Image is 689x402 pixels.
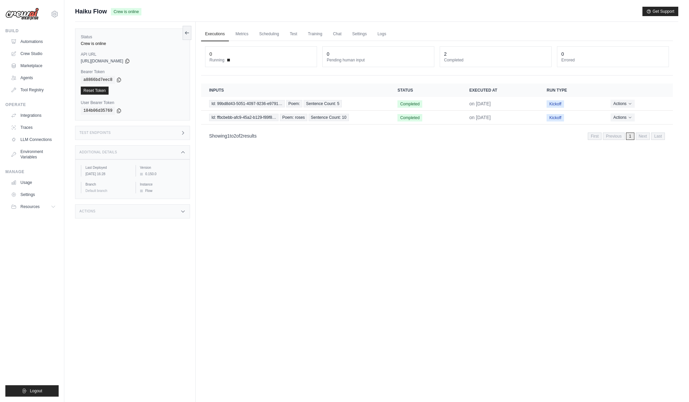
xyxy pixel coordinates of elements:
[286,27,301,41] a: Test
[240,133,243,139] span: 2
[327,57,430,63] dt: Pending human input
[8,134,59,145] a: LLM Connections
[30,388,42,394] span: Logout
[280,114,307,121] span: Poem: roses
[140,188,185,193] div: Flow
[469,115,491,120] time: July 28, 2025 at 14:28 BST
[8,146,59,162] a: Environment Variables
[561,57,665,63] dt: Errored
[81,69,184,74] label: Bearer Token
[8,85,59,95] a: Tool Registry
[209,100,381,107] a: View execution details for Id
[79,209,96,213] h3: Actions
[626,133,634,140] span: 1
[201,27,229,41] a: Executions
[611,113,634,121] button: Actions for execution
[85,165,130,170] label: Last Deployed
[611,100,634,108] button: Actions for execution
[81,87,109,95] a: Reset Token
[81,100,184,105] label: User Bearer Token
[327,51,329,57] div: 0
[209,100,285,107] span: Id: 99bd8d43-5051-4097-9236-e9791…
[444,57,547,63] dt: Completed
[348,27,371,41] a: Settings
[373,27,390,41] a: Logs
[81,58,123,64] span: [URL][DOMAIN_NAME]
[20,204,40,209] span: Resources
[642,7,678,16] button: Get Support
[140,171,185,177] div: 0.150.0
[588,133,602,140] span: First
[8,189,59,200] a: Settings
[75,7,107,16] span: Haiku Flow
[201,84,389,97] th: Inputs
[389,84,461,97] th: Status
[140,165,185,170] label: Version
[81,76,115,84] code: a8866bd7eec8
[547,114,564,121] span: Kickoff
[539,84,603,97] th: Run Type
[81,107,115,115] code: 184b06d35769
[5,385,59,397] button: Logout
[85,172,105,176] time: September 3, 2025 at 16:28 BST
[201,127,673,144] nav: Pagination
[209,114,278,121] span: Id: ffbcbebb-afc9-45a2-b129-f89f8…
[5,169,59,174] div: Manage
[81,52,184,57] label: API URL
[201,84,673,144] section: Crew executions table
[8,72,59,83] a: Agents
[561,51,564,57] div: 0
[111,8,141,15] span: Crew is online
[209,51,212,57] div: 0
[8,110,59,121] a: Integrations
[8,48,59,59] a: Crew Studio
[85,182,130,187] label: Branch
[444,51,447,57] div: 2
[81,34,184,40] label: Status
[5,28,59,34] div: Build
[140,182,185,187] label: Instance
[255,27,283,41] a: Scheduling
[309,114,349,121] span: Sentence Count: 10
[588,133,665,140] nav: Pagination
[603,133,625,140] span: Previous
[461,84,539,97] th: Executed at
[85,189,107,193] span: Default branch
[79,150,117,154] h3: Additional Details
[469,101,491,106] time: August 23, 2025 at 18:15 BST
[209,133,257,139] p: Showing to of results
[304,27,326,41] a: Training
[8,177,59,188] a: Usage
[651,133,665,140] span: Last
[79,131,111,135] h3: Test Endpoints
[397,100,422,108] span: Completed
[547,100,564,108] span: Kickoff
[8,36,59,47] a: Automations
[81,41,184,46] div: Crew is online
[232,27,253,41] a: Metrics
[234,133,236,139] span: 2
[304,100,341,107] span: Sentence Count: 5
[329,27,346,41] a: Chat
[5,102,59,107] div: Operate
[209,57,225,63] span: Running
[8,201,59,212] button: Resources
[397,114,422,121] span: Completed
[636,133,650,140] span: Next
[209,114,381,121] a: View execution details for Id
[227,133,230,139] span: 1
[286,100,303,107] span: Poem:
[8,60,59,71] a: Marketplace
[8,122,59,133] a: Traces
[5,8,39,20] img: Logo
